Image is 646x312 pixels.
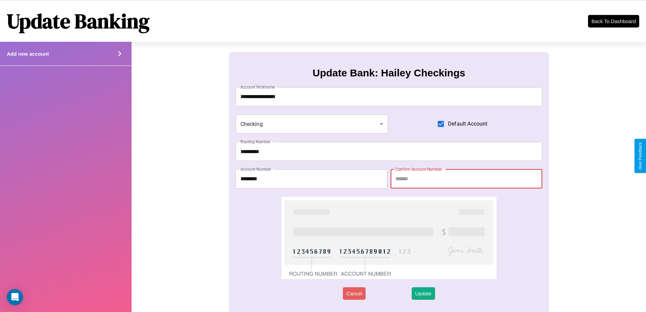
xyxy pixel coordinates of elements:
div: Give Feedback [638,142,643,170]
button: Update [412,287,435,300]
div: Open Intercom Messenger [7,289,23,305]
h1: Update Banking [7,7,150,35]
label: Routing Number [240,139,270,145]
div: Checking [236,114,388,133]
button: Cancel [343,287,366,300]
span: Default Account [448,120,487,128]
img: check [281,197,496,279]
h4: Add new account [7,51,49,57]
label: Account Nickname [240,84,275,90]
h3: Update Bank: Hailey Checkings [313,67,465,79]
label: Confirm Account Number [395,166,442,172]
button: Back To Dashboard [588,15,639,27]
label: Account Number [240,166,271,172]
